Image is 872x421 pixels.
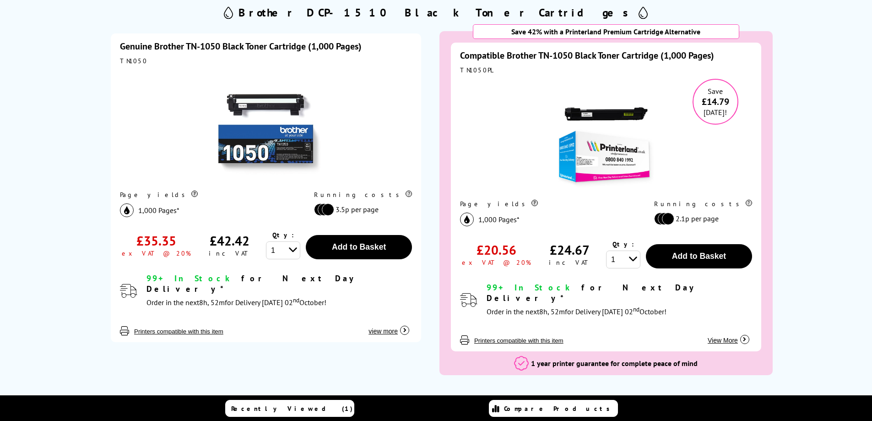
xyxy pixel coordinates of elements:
[136,232,176,249] div: £35.35
[489,400,618,417] a: Compare Products
[504,405,615,413] span: Compare Products
[210,232,249,249] div: £42.42
[231,405,353,413] span: Recently Viewed (1)
[294,394,579,408] h2: Brother DCP-1510 Image Drums
[708,87,723,96] span: Save
[272,231,294,239] span: Qty:
[120,191,295,199] div: Page yields
[146,298,326,307] span: Order in the next for Delivery [DATE] 02 October!
[612,240,634,248] span: Qty:
[460,200,635,208] div: Page yields
[487,307,666,316] span: Order in the next for Delivery [DATE] 02 October!
[131,328,226,335] button: Printers compatible with this item
[138,206,179,215] span: 1,000 Pages*
[332,242,386,252] span: Add to Basket
[646,244,752,268] button: Add to Basket
[146,273,412,309] div: modal_delivery
[146,273,358,294] span: for Next Day Delivery*
[705,327,752,344] button: View More
[146,273,233,284] span: 99+ In Stock
[693,96,737,108] span: £14.79
[460,49,714,61] a: Compatible Brother TN-1050 Black Toner Cartridge (1,000 Pages)
[209,70,323,184] img: Brother TN-1050 Black Toner Cartridge (1,000 Pages)
[314,203,407,216] li: 3.5p per page
[471,337,566,344] button: Printers compatible with this item
[209,249,250,257] div: inc VAT
[306,235,412,259] button: Add to Basket
[487,282,698,303] span: for Next Day Delivery*
[473,24,739,39] div: Save 42% with a Printerland Premium Cartridge Alternative
[368,328,398,335] span: view more
[225,400,354,417] a: Recently Viewed (1)
[293,296,299,304] sup: nd
[549,258,590,267] div: inc VAT
[487,282,574,293] span: 99+ In Stock
[487,282,752,318] div: modal_delivery
[477,241,516,258] div: £20.56
[654,200,752,208] div: Running costs
[478,215,520,224] span: 1,000 Pages*
[462,258,531,267] div: ex VAT @ 20%
[654,213,747,225] li: 2.1p per page
[460,213,474,226] img: black_icon.svg
[672,252,726,261] span: Add to Basket
[708,337,738,344] span: View More
[549,79,663,193] img: Compatible Brother TN-1050 Black Toner Cartridge (1,000 Pages)
[514,356,529,371] img: 1 year printer guarantee
[704,108,727,117] span: [DATE]!
[539,307,565,316] span: 8h, 52m
[366,318,412,335] button: view more
[122,249,191,257] div: ex VAT @ 20%
[238,5,634,20] h2: Brother DCP-1510 Black Toner Cartridges
[314,191,412,199] div: Running costs
[199,298,225,307] span: 8h, 52m
[120,57,412,65] div: TN1050
[120,40,362,52] a: Genuine Brother TN-1050 Black Toner Cartridge (1,000 Pages)
[460,66,752,74] div: TN1050PL
[120,203,134,217] img: black_icon.svg
[550,241,590,258] div: £24.67
[531,359,698,368] span: 1 year printer guarantee for complete peace of mind
[633,305,639,313] sup: nd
